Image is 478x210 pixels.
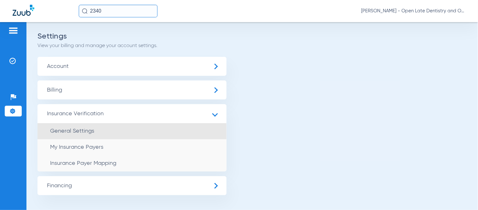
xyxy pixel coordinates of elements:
[79,5,158,17] input: Search for patients
[50,144,103,150] span: My Insurance Payers
[37,43,467,49] p: View your billing and manage your account settings.
[37,81,227,99] span: Billing
[37,176,227,195] span: Financing
[37,104,227,123] span: Insurance Verification
[361,8,465,14] span: [PERSON_NAME] - Open Late Dentistry and Orthodontics
[8,27,18,34] img: hamburger-icon
[82,8,88,14] img: Search Icon
[13,5,34,16] img: Zuub Logo
[37,57,227,76] span: Account
[50,128,94,134] span: General Settings
[50,160,116,166] span: Insurance Payer Mapping
[37,33,467,39] h2: Settings
[446,180,478,210] iframe: Chat Widget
